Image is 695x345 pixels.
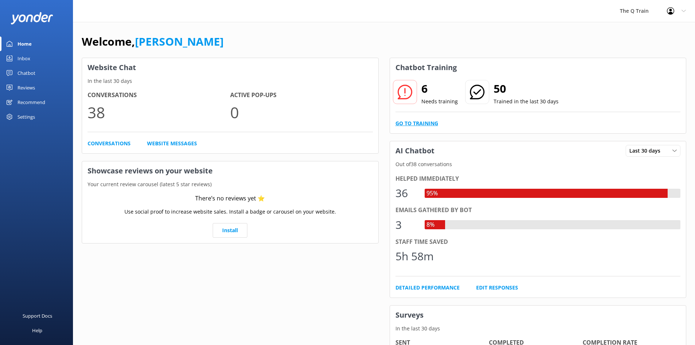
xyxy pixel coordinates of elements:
[390,325,686,333] p: In the last 30 days
[230,100,373,124] p: 0
[124,208,336,216] p: Use social proof to increase website sales. Install a badge or carousel on your website.
[82,58,378,77] h3: Website Chat
[390,160,686,168] p: Out of 38 conversations
[395,284,460,292] a: Detailed Performance
[390,58,462,77] h3: Chatbot Training
[18,37,32,51] div: Home
[82,161,378,180] h3: Showcase reviews on your website
[494,97,559,106] p: Trained in the last 30 days
[421,97,458,106] p: Needs training
[82,77,378,85] p: In the last 30 days
[147,139,197,147] a: Website Messages
[88,91,230,100] h4: Conversations
[195,194,265,203] div: There’s no reviews yet ⭐
[476,284,518,292] a: Edit Responses
[421,80,458,97] h2: 6
[395,184,417,202] div: 36
[18,110,35,124] div: Settings
[135,34,224,49] a: [PERSON_NAME]
[23,308,52,323] div: Support Docs
[395,174,681,184] div: Helped immediately
[425,220,436,230] div: 8%
[88,139,131,147] a: Conversations
[390,306,686,325] h3: Surveys
[395,119,438,127] a: Go to Training
[629,147,665,155] span: Last 30 days
[82,33,224,50] h1: Welcome,
[32,323,42,338] div: Help
[88,100,230,124] p: 38
[18,95,45,110] div: Recommend
[82,180,378,188] p: Your current review carousel (latest 5 star reviews)
[213,223,247,238] a: Install
[11,12,53,24] img: yonder-white-logo.png
[425,189,440,198] div: 95%
[230,91,373,100] h4: Active Pop-ups
[18,51,30,66] div: Inbox
[18,80,35,95] div: Reviews
[18,66,35,80] div: Chatbot
[390,141,440,160] h3: AI Chatbot
[395,248,434,265] div: 5h 58m
[395,237,681,247] div: Staff time saved
[395,216,417,234] div: 3
[395,206,681,215] div: Emails gathered by bot
[494,80,559,97] h2: 50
